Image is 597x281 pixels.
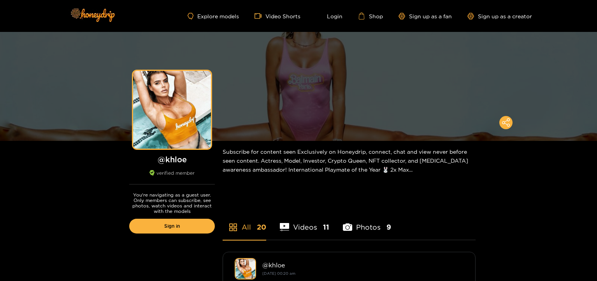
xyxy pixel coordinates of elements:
[262,271,295,276] small: [DATE] 00:20 am
[262,262,464,269] div: @ khloe
[228,223,238,232] span: appstore
[129,155,215,164] h1: @ khloe
[235,258,256,279] img: khloe
[223,205,266,240] li: All
[316,12,342,19] a: Login
[399,13,452,19] a: Sign up as a fan
[255,12,300,19] a: Video Shorts
[358,12,383,19] a: Shop
[129,170,215,184] div: verified member
[323,222,329,232] span: 11
[280,205,329,240] li: Videos
[386,222,391,232] span: 9
[467,13,532,19] a: Sign up as a creator
[223,141,476,180] div: Subscribe for content seen Exclusively on Honeydrip, connect, chat and view never before seen con...
[343,205,391,240] li: Photos
[257,222,266,232] span: 20
[188,13,239,19] a: Explore models
[129,192,215,214] p: You're navigating as a guest user. Only members can subscribe, see photos, watch videos and inter...
[129,219,215,234] a: Sign in
[255,12,265,19] span: video-camera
